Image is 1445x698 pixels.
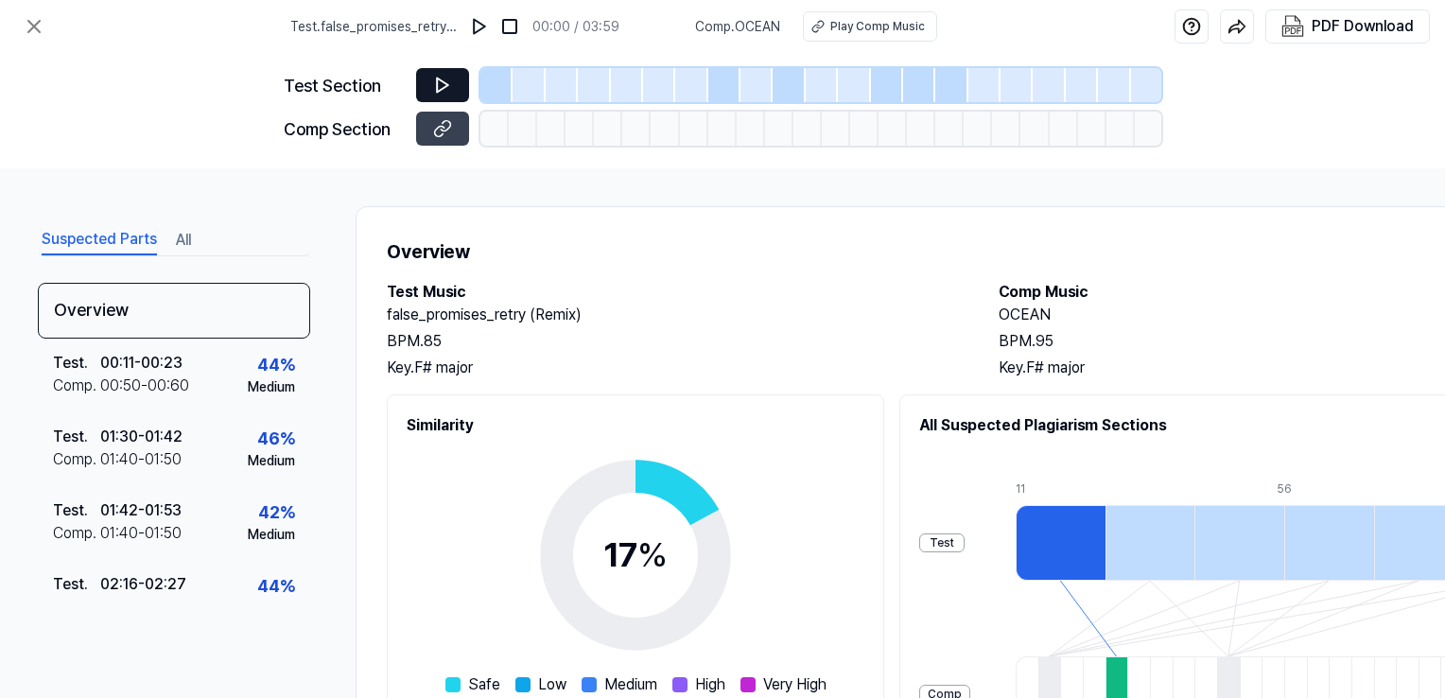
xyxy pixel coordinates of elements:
div: 01:40 - 01:50 [100,522,182,545]
div: 01:42 - 01:53 [100,499,182,522]
span: Safe [468,673,500,696]
h2: false_promises_retry (Remix) [387,304,961,326]
div: Key. F# major [387,357,961,379]
div: Test Section [284,73,405,98]
div: Overview [38,283,310,339]
div: Test [919,533,965,552]
div: 01:40 - 01:50 [100,596,182,619]
div: 56 [1277,480,1367,497]
span: Comp . OCEAN [695,17,780,37]
div: 00:11 - 00:23 [100,352,183,375]
div: Comp . [53,596,100,619]
div: Test . [53,352,100,375]
div: Test . [53,426,100,448]
div: Comp . [53,448,100,471]
div: 44 % [257,352,295,377]
div: 01:40 - 01:50 [100,448,182,471]
div: Medium [248,525,295,545]
div: 11 [1016,480,1106,497]
img: play [470,17,489,36]
div: 42 % [258,499,295,525]
div: Test . [53,499,100,522]
span: % [637,534,668,575]
div: Comp . [53,522,100,545]
h2: Test Music [387,281,961,304]
h2: Similarity [407,414,864,437]
span: Very High [763,673,827,696]
img: share [1227,17,1246,36]
button: Suspected Parts [42,225,157,255]
div: BPM. 85 [387,330,961,353]
img: stop [500,17,519,36]
span: High [695,673,725,696]
div: Medium [248,377,295,397]
button: All [176,225,191,255]
div: 44 % [257,573,295,599]
div: Medium [248,451,295,471]
button: PDF Download [1278,10,1418,43]
div: Comp . [53,375,100,397]
div: Comp Section [284,116,405,142]
div: PDF Download [1312,14,1414,39]
img: help [1182,17,1201,36]
div: Play Comp Music [830,18,925,35]
span: Medium [604,673,657,696]
div: 01:30 - 01:42 [100,426,183,448]
button: Play Comp Music [803,11,937,42]
span: Low [538,673,566,696]
div: 02:16 - 02:27 [100,573,186,596]
div: 00:00 / 03:59 [532,17,619,37]
span: Test . false_promises_retry (Remix) [290,17,457,37]
div: 00:50 - 00:60 [100,375,189,397]
div: 17 [603,530,668,581]
div: 46 % [257,426,295,451]
img: PDF Download [1281,15,1304,38]
div: Test . [53,573,100,596]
